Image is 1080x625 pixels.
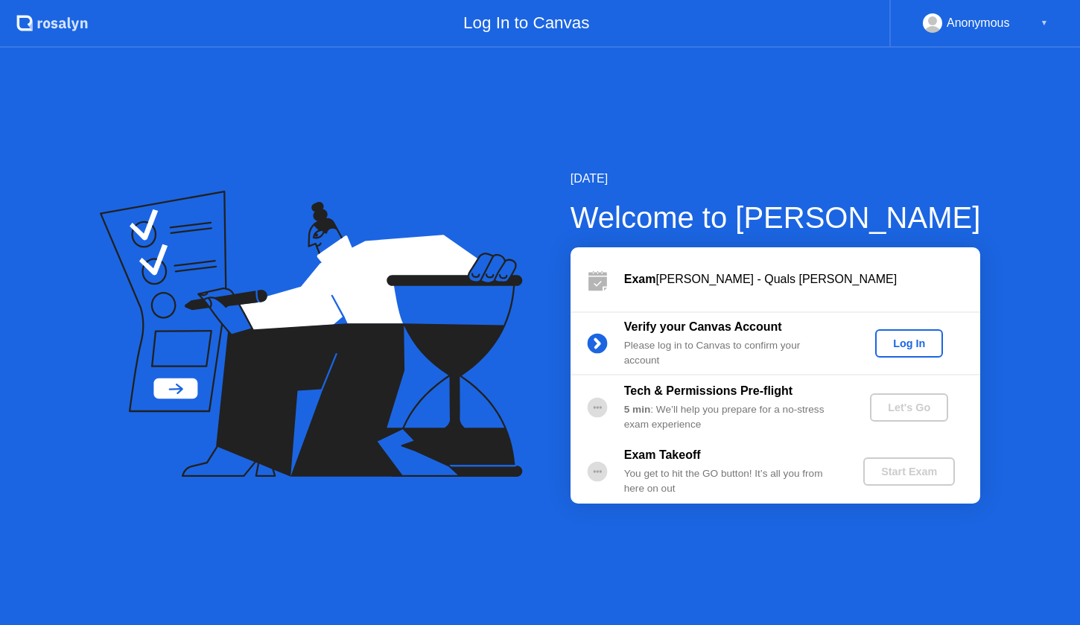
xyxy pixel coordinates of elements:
[571,170,981,188] div: [DATE]
[876,402,942,413] div: Let's Go
[624,273,656,285] b: Exam
[571,195,981,240] div: Welcome to [PERSON_NAME]
[881,337,937,349] div: Log In
[624,270,980,288] div: [PERSON_NAME] - Quals [PERSON_NAME]
[947,13,1010,33] div: Anonymous
[624,338,839,369] div: Please log in to Canvas to confirm your account
[869,466,949,478] div: Start Exam
[624,320,782,333] b: Verify your Canvas Account
[870,393,948,422] button: Let's Go
[624,384,792,397] b: Tech & Permissions Pre-flight
[875,329,943,358] button: Log In
[624,448,701,461] b: Exam Takeoff
[863,457,955,486] button: Start Exam
[624,402,839,433] div: : We’ll help you prepare for a no-stress exam experience
[624,466,839,497] div: You get to hit the GO button! It’s all you from here on out
[624,404,651,415] b: 5 min
[1041,13,1048,33] div: ▼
